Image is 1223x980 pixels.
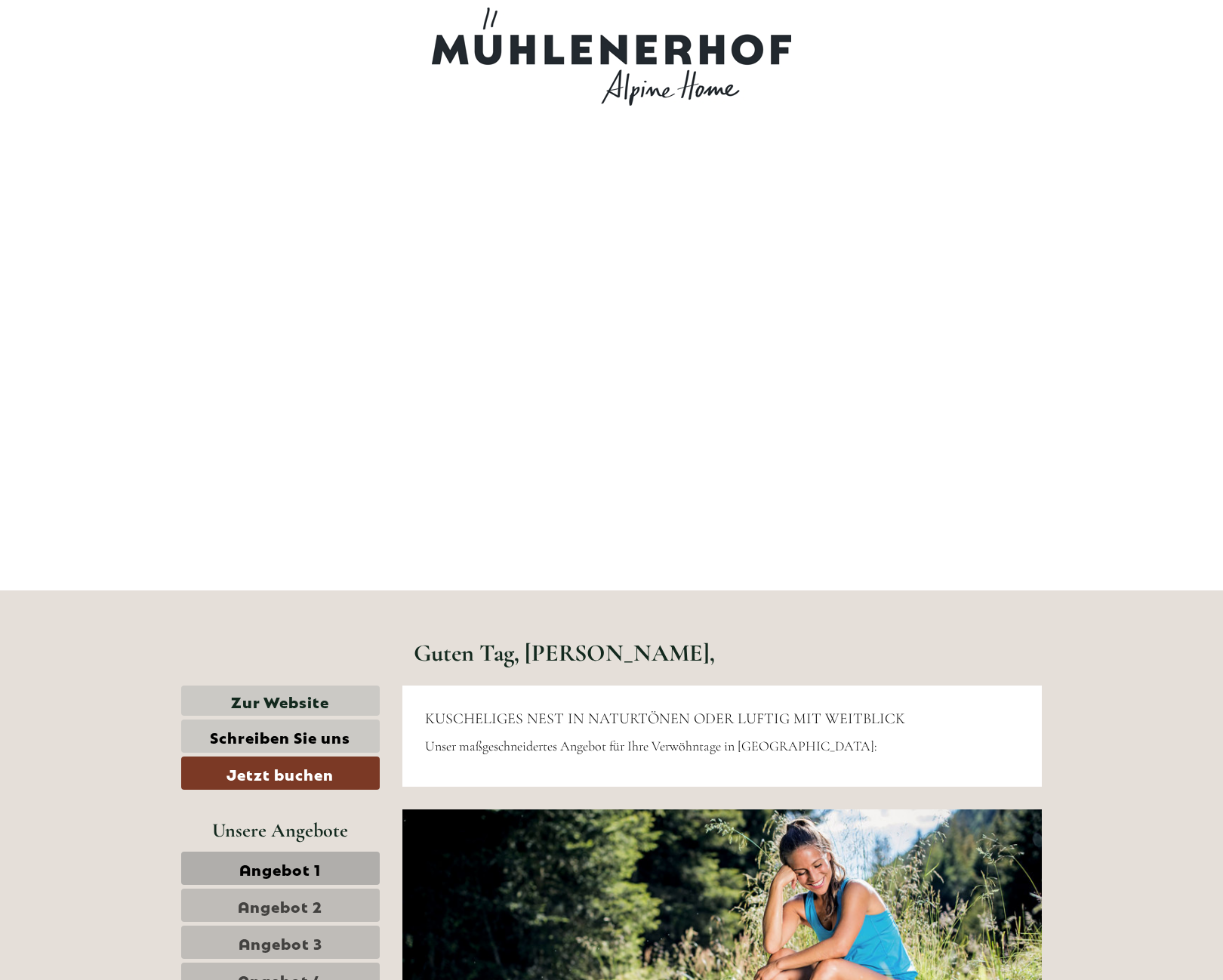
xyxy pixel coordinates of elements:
[238,895,322,916] span: Angebot 2
[239,932,322,953] span: Angebot 3
[425,738,877,754] span: Unser maßgeschneidertes Angebot für Ihre Verwöhntage in [GEOGRAPHIC_DATA]:
[239,858,321,879] span: Angebot 1
[181,757,380,790] a: Jetzt buchen
[414,639,715,666] h1: Guten Tag, [PERSON_NAME],
[181,686,380,717] a: Zur Website
[181,720,380,753] a: Schreiben Sie uns
[181,816,380,844] div: Unsere Angebote
[425,710,905,728] span: KUSCHELIGES NEST IN NATURTÖNEN ODER LUFTIG MIT WEITBLICK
